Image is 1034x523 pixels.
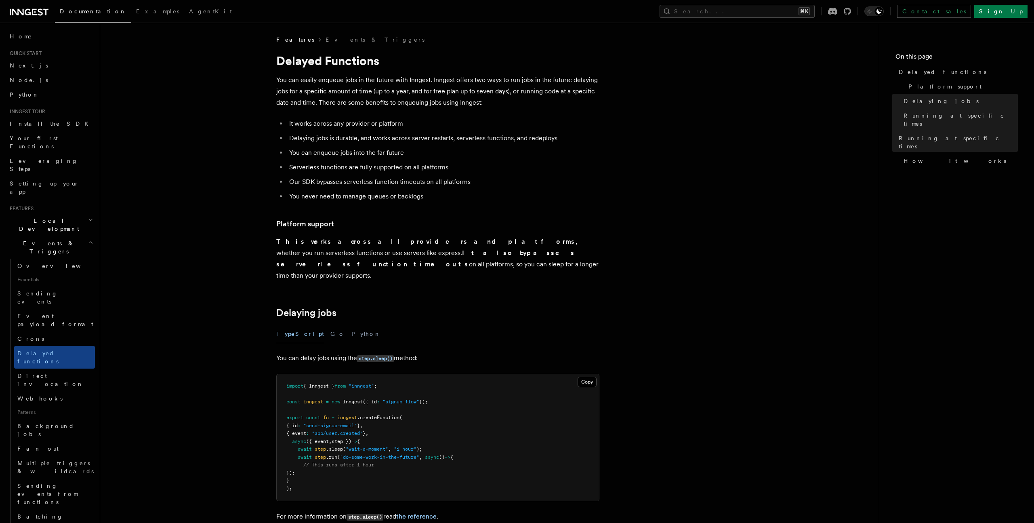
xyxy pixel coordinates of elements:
[360,423,363,428] span: ,
[899,134,1018,150] span: Running at specific times
[14,309,95,331] a: Event payload format
[6,154,95,176] a: Leveraging Steps
[14,441,95,456] a: Fan out
[326,36,425,44] a: Events & Triggers
[14,273,95,286] span: Essentials
[287,147,599,158] li: You can enqueue jobs into the far future
[899,68,986,76] span: Delayed Functions
[315,454,326,460] span: step
[337,454,340,460] span: (
[14,479,95,509] a: Sending events from functions
[287,191,599,202] li: You never need to manage queues or backlogs
[330,325,345,343] button: Go
[276,325,324,343] button: TypeScript
[276,236,599,281] p: , whether you run serverless functions or use servers like express. on all platforms, so you can ...
[332,439,351,444] span: step })
[14,331,95,346] a: Crons
[286,470,295,476] span: });
[357,415,399,420] span: .createFunction
[14,369,95,391] a: Direct invocation
[287,133,599,144] li: Delaying jobs is durable, and works across server restarts, serverless functions, and redeploys
[17,483,78,505] span: Sending events from functions
[276,218,334,230] a: Platform support
[450,454,453,460] span: {
[366,430,368,436] span: ,
[6,58,95,73] a: Next.js
[323,415,329,420] span: fn
[6,29,95,44] a: Home
[14,391,95,406] a: Webhooks
[286,486,292,491] span: );
[10,158,78,172] span: Leveraging Steps
[315,446,326,452] span: step
[974,5,1028,18] a: Sign Up
[184,2,237,22] a: AgentKit
[351,325,381,343] button: Python
[276,511,599,523] p: For more information on read .
[17,373,84,387] span: Direct invocation
[445,454,450,460] span: =>
[343,399,363,405] span: Inngest
[897,5,971,18] a: Contact sales
[276,238,576,245] strong: This works across all providers and platforms
[347,514,383,521] code: step.sleep()
[292,439,306,444] span: async
[388,446,391,452] span: ,
[346,446,388,452] span: "wait-a-moment"
[287,176,599,188] li: Our SDK bypasses serverless function timeouts on all platforms
[349,383,374,389] span: "inngest"
[340,454,419,460] span: "do-some-work-in-the-future"
[6,73,95,87] a: Node.js
[55,2,131,23] a: Documentation
[334,383,346,389] span: from
[10,32,32,40] span: Home
[303,383,334,389] span: { Inngest }
[326,454,337,460] span: .run
[905,79,1018,94] a: Platform support
[363,399,377,405] span: ({ id
[6,236,95,259] button: Events & Triggers
[908,82,981,91] span: Platform support
[6,108,45,115] span: Inngest tour
[900,94,1018,108] a: Delaying jobs
[286,399,301,405] span: const
[306,430,309,436] span: :
[332,399,340,405] span: new
[298,446,312,452] span: await
[326,446,343,452] span: .sleep
[10,135,58,150] span: Your first Functions
[895,65,1018,79] a: Delayed Functions
[900,154,1018,168] a: How it works
[399,415,402,420] span: (
[374,383,377,389] span: ;
[17,395,63,402] span: Webhooks
[14,419,95,441] a: Background jobs
[14,346,95,369] a: Delayed functions
[337,415,357,420] span: inngest
[17,290,58,305] span: Sending events
[286,383,303,389] span: import
[351,439,357,444] span: =>
[276,74,599,108] p: You can easily enqueue jobs in the future with Inngest. Inngest offers two ways to run jobs in th...
[276,53,599,68] h1: Delayed Functions
[17,445,59,452] span: Fan out
[394,446,416,452] span: "1 hour"
[276,36,314,44] span: Features
[136,8,179,15] span: Examples
[303,462,374,468] span: // This runs after 1 hour
[377,399,380,405] span: :
[357,439,360,444] span: {
[343,446,346,452] span: (
[14,456,95,479] a: Multiple triggers & wildcards
[14,406,95,419] span: Patterns
[303,399,323,405] span: inngest
[10,77,48,83] span: Node.js
[298,454,312,460] span: await
[287,118,599,129] li: It works across any provider or platform
[904,97,979,105] span: Delaying jobs
[425,454,439,460] span: async
[10,91,39,98] span: Python
[306,415,320,420] span: const
[6,131,95,154] a: Your first Functions
[329,439,332,444] span: ,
